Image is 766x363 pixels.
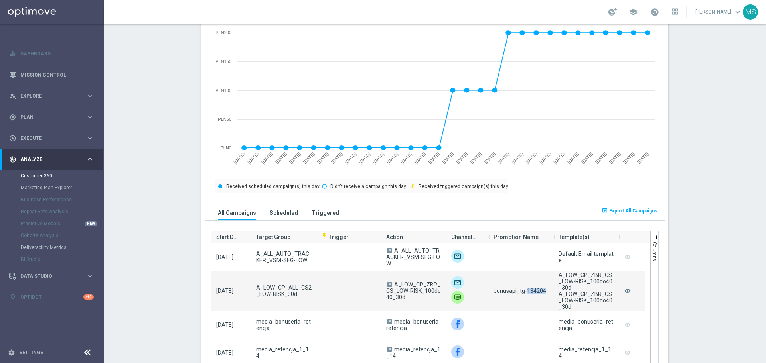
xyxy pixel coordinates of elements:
[220,145,231,150] text: PLN0
[608,151,622,165] text: [DATE]
[261,151,274,165] text: [DATE]
[539,151,552,165] text: [DATE]
[256,346,312,359] span: media_retencja_1_14
[215,30,231,35] text: PLN200
[330,184,406,189] text: Didn't receive a campaign this day
[20,64,94,85] a: Mission Control
[386,151,399,165] text: [DATE]
[21,241,103,253] div: Deliverability Metrics
[428,151,441,165] text: [DATE]
[559,346,614,359] div: media_retencja_1_14
[494,288,546,294] span: bonusapi_tg-134204
[622,151,636,165] text: [DATE]
[8,349,15,356] i: settings
[525,151,538,165] text: [DATE]
[256,318,312,331] span: media_bonuseria_retencja
[9,286,94,308] div: Optibot
[358,151,371,165] text: [DATE]
[559,291,614,310] div: A_LOW_CP_ZBR_CS_LOW-RISK_100do40_30d
[9,135,86,142] div: Execute
[216,229,240,245] span: Start Date
[21,218,103,230] div: Predictive Models
[310,205,341,220] button: Triggered
[316,151,330,165] text: [DATE]
[9,294,16,301] i: lightbulb
[594,151,608,165] text: [DATE]
[344,151,357,165] text: [DATE]
[9,156,16,163] i: track_changes
[451,318,464,330] img: Facebook Custom Audience
[386,229,403,245] span: Action
[9,156,86,163] div: Analyze
[247,151,260,165] text: [DATE]
[469,151,482,165] text: [DATE]
[733,8,742,16] span: keyboard_arrow_down
[21,184,83,191] a: Marketing Plan Explorer
[20,94,86,98] span: Explore
[21,173,83,179] a: Customer 360
[85,221,97,226] div: NEW
[20,136,86,141] span: Execute
[451,345,464,358] div: Facebook Custom Audience
[386,247,440,267] span: A_ALL_AUTO_TRACKER_VSM-SEG-LOW
[553,151,566,165] text: [DATE]
[86,155,94,163] i: keyboard_arrow_right
[9,93,94,99] button: person_search Explore keyboard_arrow_right
[20,157,86,162] span: Analyze
[19,350,43,355] a: Settings
[636,151,650,165] text: [DATE]
[609,208,657,214] span: Export All Campaigns
[21,253,103,265] div: BI Studio
[9,72,94,78] button: Mission Control
[218,117,231,122] text: PLN50
[21,170,103,182] div: Customer 360
[743,4,758,20] div: MS
[312,209,339,216] h3: Triggered
[9,114,86,121] div: Plan
[451,291,464,304] div: Private message
[215,88,231,93] text: PLN100
[580,151,594,165] text: [DATE]
[216,205,258,220] button: All Campaigns
[21,194,103,206] div: Business Performance
[216,288,233,294] span: [DATE]
[451,276,464,289] img: Optimail
[9,50,16,57] i: equalizer
[9,135,94,141] div: play_circle_outline Execute keyboard_arrow_right
[386,346,440,359] span: media_retencja_1_14
[9,51,94,57] button: equalizer Dashboard
[216,322,233,328] span: [DATE]
[451,229,478,245] span: Channel(s)
[9,64,94,85] div: Mission Control
[86,134,94,142] i: keyboard_arrow_right
[559,272,614,291] div: A_LOW_CP_ZBR_CS_LOW-RISK_100do40_30d
[372,151,385,165] text: [DATE]
[21,206,103,218] div: Repeat Rate Analysis
[652,242,657,261] span: Columns
[20,43,94,64] a: Dashboard
[695,6,743,18] a: [PERSON_NAME]keyboard_arrow_down
[9,135,16,142] i: play_circle_outline
[386,318,442,331] span: media_bonuseria_retencja
[218,209,256,216] h3: All Campaigns
[602,207,608,214] i: open_in_browser
[86,113,94,121] i: keyboard_arrow_right
[256,229,290,245] span: Target Group
[21,230,103,241] div: Cohorts Analysis
[9,92,16,100] i: person_search
[216,254,233,260] span: [DATE]
[9,294,94,300] button: lightbulb Optibot +10
[21,182,103,194] div: Marketing Plan Explorer
[483,151,496,165] text: [DATE]
[9,156,94,163] button: track_changes Analyze keyboard_arrow_right
[9,114,94,120] div: gps_fixed Plan keyboard_arrow_right
[216,349,233,356] span: [DATE]
[419,184,508,189] text: Received triggered campaign(s) this day
[387,347,392,352] span: A
[9,273,94,279] button: Data Studio keyboard_arrow_right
